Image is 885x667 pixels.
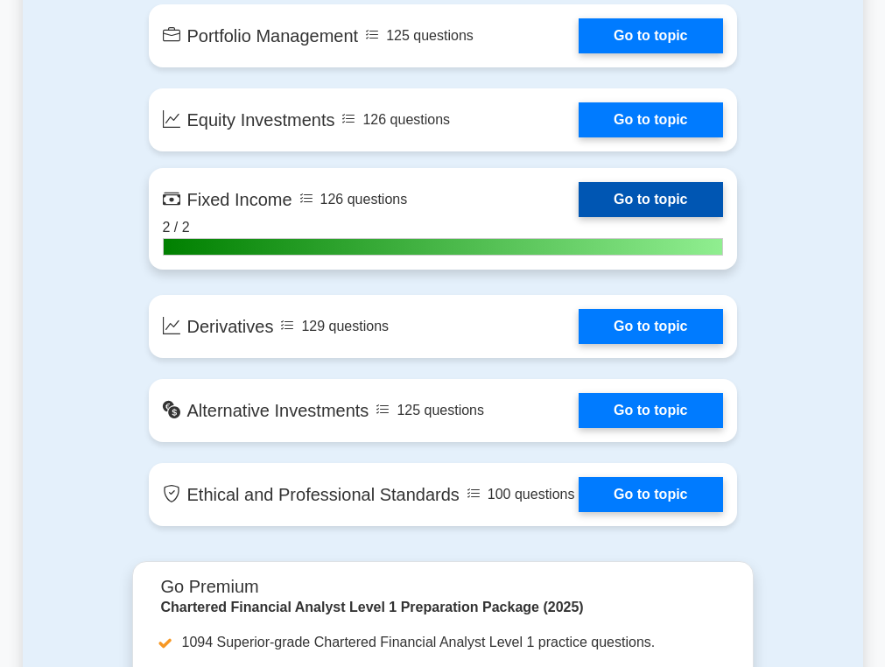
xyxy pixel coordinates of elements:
[579,309,722,344] a: Go to topic
[579,393,722,428] a: Go to topic
[579,102,722,137] a: Go to topic
[579,182,722,217] a: Go to topic
[579,477,722,512] a: Go to topic
[579,18,722,53] a: Go to topic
